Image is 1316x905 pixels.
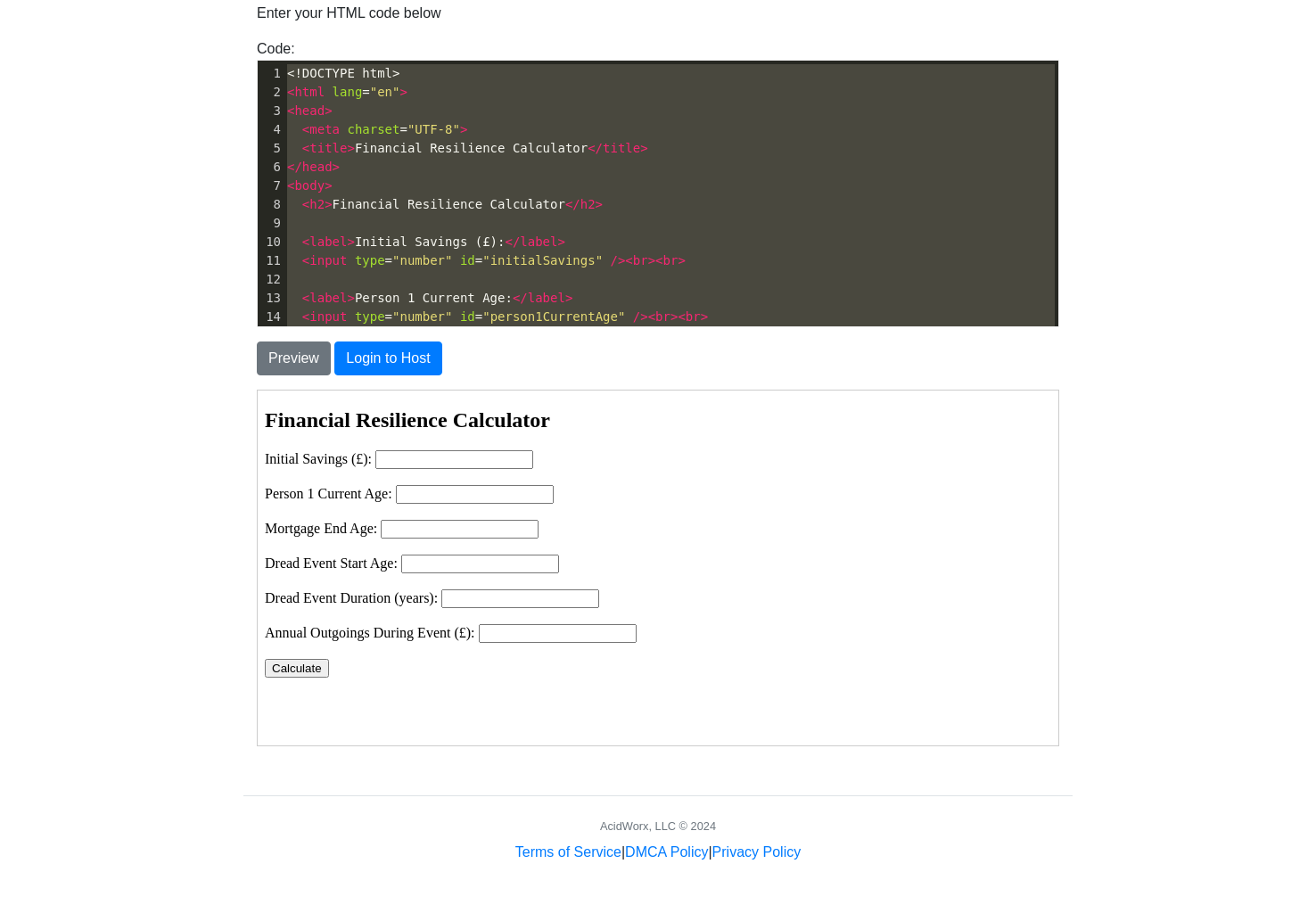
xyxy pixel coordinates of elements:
span: id [460,253,475,267]
span: type [355,309,385,324]
span: > [347,291,354,305]
span: <!DOCTYPE html> [287,66,399,80]
div: 1 [258,64,284,83]
span: > [701,309,708,324]
span: "UTF-8" [407,122,460,136]
span: h2 [309,197,325,211]
span: </ [513,291,528,305]
span: Person 1 Current Age: [287,291,572,305]
span: head [294,103,325,118]
span: = [287,85,407,99]
span: html [294,85,325,99]
span: > [325,178,332,193]
span: charset [347,122,399,136]
div: 12 [258,270,284,289]
span: > [347,234,354,249]
span: input [309,253,347,267]
div: 13 [258,289,284,308]
span: "number" [392,253,452,267]
span: </ [588,141,603,155]
span: < [302,197,309,211]
span: lang [333,85,363,99]
div: 11 [258,251,284,270]
span: < [287,178,294,193]
span: < [302,122,309,136]
span: > [565,291,572,305]
span: type [355,253,385,267]
span: "person1CurrentAge" [482,309,625,324]
span: > [557,234,564,249]
span: </ [287,160,302,174]
span: title [603,141,640,155]
span: input [309,309,347,324]
span: br [633,253,648,267]
span: body [294,178,325,193]
span: label [528,291,565,305]
span: meta [309,122,340,136]
button: Login to Host [334,341,441,375]
button: Preview [257,341,331,375]
span: > [640,141,647,155]
span: </ [505,234,520,249]
span: Initial Savings (£): [287,234,565,249]
div: Code: [243,38,1073,327]
span: Financial Resilience Calculator [287,197,603,211]
div: 4 [258,120,284,139]
span: Financial Resilience Calculator [287,141,648,155]
a: DMCA Policy [625,844,708,860]
span: < [302,253,309,267]
span: < [302,309,309,324]
span: br [686,309,701,324]
span: id [460,309,475,324]
span: < [302,141,309,155]
span: >< [648,253,663,267]
span: < [287,103,294,118]
h2: Financial Resilience Calculator [7,18,794,42]
span: > [325,197,332,211]
span: title [309,141,347,155]
span: < [302,234,309,249]
span: > [333,160,340,174]
div: 9 [258,214,284,233]
span: </ [565,197,580,211]
div: AcidWorx, LLC © 2024 [600,818,716,835]
span: > [460,122,467,136]
label: Initial Savings (£): [7,61,114,76]
span: = = [287,253,686,267]
span: head [302,160,333,174]
label: Annual Outgoings During Event (£): [7,234,218,250]
span: >< [670,309,686,324]
span: "number" [392,309,452,324]
label: Dread Event Duration (years): [7,200,180,215]
span: />< [611,253,633,267]
span: label [309,291,347,305]
span: > [596,197,603,211]
button: Calculate [7,268,71,287]
span: />< [633,309,655,324]
span: > [399,85,407,99]
span: > [325,103,332,118]
div: 7 [258,177,284,195]
span: "en" [370,85,400,99]
span: > [678,253,685,267]
div: 14 [258,308,284,326]
div: 6 [258,158,284,177]
div: 10 [258,233,284,251]
span: br [663,253,679,267]
span: label [309,234,347,249]
label: Dread Event Start Age: [7,165,140,180]
span: br [655,309,670,324]
a: Terms of Service [515,844,621,860]
span: = [287,122,467,136]
label: Person 1 Current Age: [7,95,135,111]
span: h2 [580,197,596,211]
a: Privacy Policy [712,844,802,860]
div: 8 [258,195,284,214]
span: < [302,291,309,305]
div: 3 [258,102,284,120]
span: "initialSavings" [482,253,603,267]
span: < [287,85,294,99]
div: | | [515,842,801,863]
span: > [347,141,354,155]
div: 2 [258,83,284,102]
